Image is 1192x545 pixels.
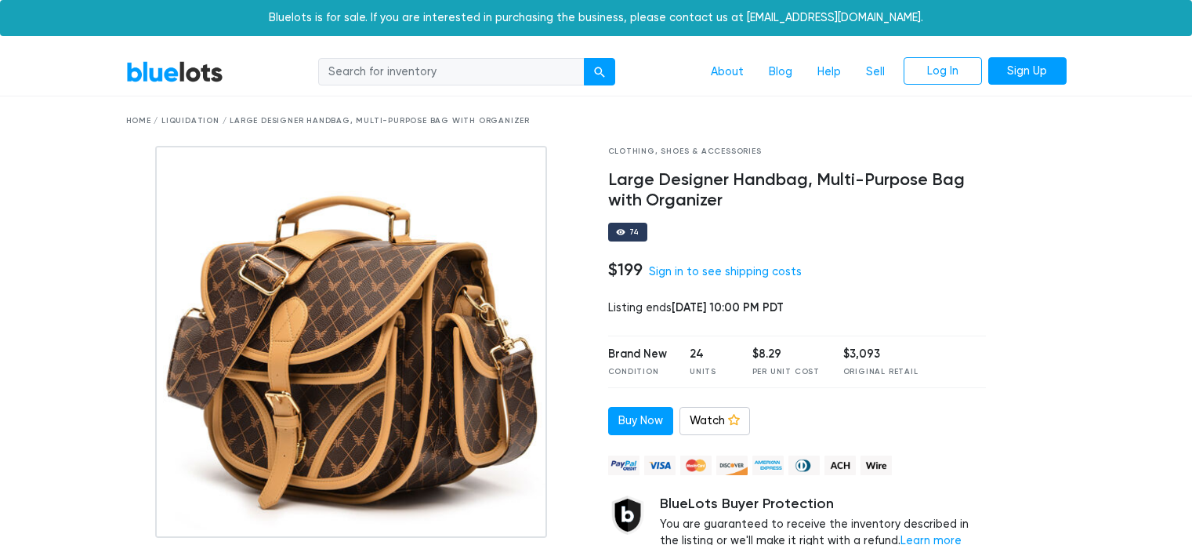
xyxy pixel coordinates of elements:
[680,456,712,475] img: mastercard-42073d1d8d11d6635de4c079ffdb20a4f30a903dc55d1612383a1b395dd17f39.png
[690,346,729,363] div: 24
[824,456,856,475] img: ach-b7992fed28a4f97f893c574229be66187b9afb3f1a8d16a4691d3d3140a8ab00.png
[608,456,639,475] img: paypal_credit-80455e56f6e1299e8d57f40c0dcee7b8cd4ae79b9eccbfc37e2480457ba36de9.png
[672,300,784,314] span: [DATE] 10:00 PM PDT
[608,496,647,535] img: buyer_protection_shield-3b65640a83011c7d3ede35a8e5a80bfdfaa6a97447f0071c1475b91a4b0b3d01.png
[752,346,820,363] div: $8.29
[988,57,1067,85] a: Sign Up
[608,170,987,211] h4: Large Designer Handbag, Multi-Purpose Bag with Organizer
[752,456,784,475] img: american_express-ae2a9f97a040b4b41f6397f7637041a5861d5f99d0716c09922aba4e24c8547d.png
[716,456,748,475] img: discover-82be18ecfda2d062aad2762c1ca80e2d36a4073d45c9e0ffae68cd515fbd3d32.png
[318,58,585,86] input: Search for inventory
[860,456,892,475] img: wire-908396882fe19aaaffefbd8e17b12f2f29708bd78693273c0e28e3a24408487f.png
[644,456,676,475] img: visa-79caf175f036a155110d1892330093d4c38f53c55c9ec9e2c3a54a56571784bb.png
[126,60,223,83] a: BlueLots
[608,366,667,378] div: Condition
[608,260,643,280] h4: $199
[853,57,897,87] a: Sell
[608,407,673,435] a: Buy Now
[698,57,756,87] a: About
[649,265,802,278] a: Sign in to see shipping costs
[608,300,987,317] div: Listing ends
[788,456,820,475] img: diners_club-c48f30131b33b1bb0e5d0e2dbd43a8bea4cb12cb2961413e2f4250e06c020426.png
[756,57,805,87] a: Blog
[904,57,982,85] a: Log In
[843,346,918,363] div: $3,093
[608,346,667,363] div: Brand New
[752,366,820,378] div: Per Unit Cost
[679,407,750,435] a: Watch
[126,115,1067,127] div: Home / Liquidation / Large Designer Handbag, Multi-Purpose Bag with Organizer
[660,496,987,513] h5: BlueLots Buyer Protection
[843,366,918,378] div: Original Retail
[690,366,729,378] div: Units
[155,146,547,538] img: 4b4adf3d-8456-47b7-a024-4776004e14af-1739154130.jpg
[629,228,640,236] div: 74
[805,57,853,87] a: Help
[608,146,987,158] div: Clothing, Shoes & Accessories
